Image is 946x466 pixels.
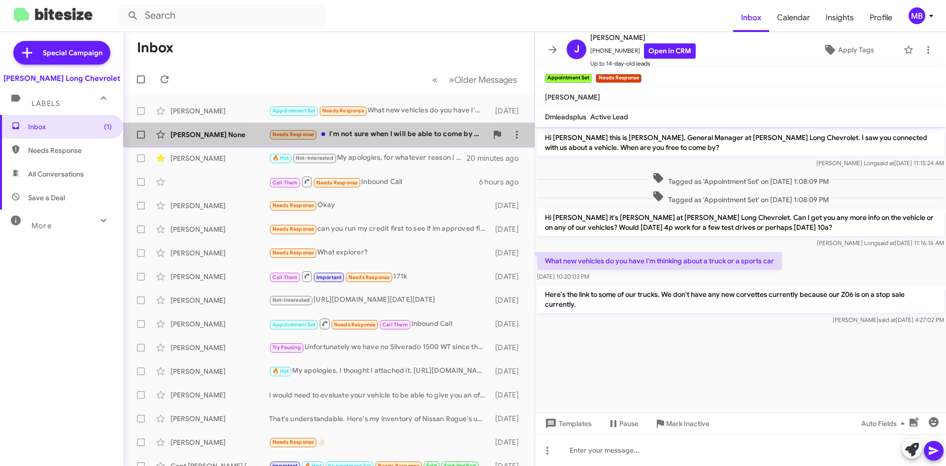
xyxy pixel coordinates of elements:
[535,415,600,432] button: Templates
[838,41,874,59] span: Apply Tags
[170,343,269,353] div: [PERSON_NAME]
[769,3,818,32] span: Calendar
[348,274,390,281] span: Needs Response
[490,366,527,376] div: [DATE]
[316,179,358,186] span: Needs Response
[170,414,269,424] div: [PERSON_NAME]
[537,129,944,156] p: Hi [PERSON_NAME] this is [PERSON_NAME], General Manager at [PERSON_NAME] Long Chevrolet. I saw yo...
[816,159,944,167] span: [PERSON_NAME] Long [DATE] 11:15:24 AM
[479,177,527,187] div: 6 hours ago
[853,415,916,432] button: Auto Fields
[28,122,112,132] span: Inbox
[272,322,316,328] span: Appointment Set
[269,270,490,283] div: 171k
[619,415,639,432] span: Pause
[170,295,269,305] div: [PERSON_NAME]
[490,437,527,447] div: [DATE]
[426,70,443,90] button: Previous
[449,73,454,86] span: »
[648,172,833,186] span: Tagged as 'Appointment Set' on [DATE] 1:08:09 PM
[490,390,527,400] div: [DATE]
[537,273,589,280] span: [DATE] 10:20:03 PM
[269,223,490,235] div: can you run my credit first to see if im approved first.
[269,152,468,164] div: My apologies, for whatever reason I wasn't notified about your response. Are you looking for an e...
[545,112,586,121] span: Dmleadsplus
[170,153,269,163] div: [PERSON_NAME]
[170,390,269,400] div: [PERSON_NAME]
[272,274,298,281] span: Call Them
[490,343,527,353] div: [DATE]
[490,224,527,234] div: [DATE]
[28,193,65,203] span: Save a Deal
[427,70,523,90] nav: Page navigation example
[818,3,862,32] a: Insights
[170,366,269,376] div: [PERSON_NAME]
[537,252,782,270] p: What new vehicles do you have I'm thinking about a truck or a sports car
[574,41,579,57] span: J
[269,247,490,258] div: What explorer?
[269,105,490,116] div: What new vehicles do you have I'm thinking about a truck or a sports car
[817,239,944,247] span: [PERSON_NAME] Long [DATE] 11:16:16 AM
[170,319,269,329] div: [PERSON_NAME]
[269,365,490,377] div: My apologies, I thought I attached it. [URL][DOMAIN_NAME]
[490,248,527,258] div: [DATE]
[590,59,696,69] span: Up to 14-day-old leads
[272,108,316,114] span: Appointment Set
[43,48,102,58] span: Special Campaign
[878,239,895,247] span: said at
[543,415,592,432] span: Templates
[3,73,120,83] div: [PERSON_NAME] Long Chevrolet
[28,145,112,155] span: Needs Response
[432,73,438,86] span: «
[272,368,289,374] span: 🔥 Hot
[590,32,696,43] span: [PERSON_NAME]
[272,439,314,445] span: Needs Response
[170,272,269,282] div: [PERSON_NAME]
[272,131,314,138] span: Needs Response
[862,3,900,32] a: Profile
[269,129,487,140] div: I'm not sure when I will be able to come by but I was looking for a used box truck/ van. I want t...
[269,200,490,211] div: Okay
[454,74,517,85] span: Older Messages
[269,318,490,330] div: Inbound Call
[877,159,894,167] span: said at
[648,190,833,205] span: Tagged as 'Appointment Set' on [DATE] 1:08:09 PM
[269,176,479,188] div: Inbound Call
[28,169,84,179] span: All Conversations
[833,316,944,323] span: [PERSON_NAME] [DATE] 4:27:02 PM
[545,74,592,83] small: Appointment Set
[272,179,298,186] span: Call Them
[600,415,646,432] button: Pause
[490,319,527,329] div: [DATE]
[590,112,628,121] span: Active Lead
[490,414,527,424] div: [DATE]
[596,74,641,83] small: Needs Response
[269,414,490,424] div: That's understandable. Here's my inventory of Nissan Rogue's under 80K miles. If there's one that...
[590,43,696,59] span: [PHONE_NUMBER]
[733,3,769,32] a: Inbox
[104,122,112,132] span: (1)
[272,226,314,232] span: Needs Response
[537,286,944,313] p: Here's the link to some of our trucks. We don't have any new corvettes currently because our Z06 ...
[666,415,709,432] span: Mark Inactive
[900,7,935,24] button: MB
[490,201,527,211] div: [DATE]
[316,274,342,281] span: Important
[646,415,717,432] button: Mark Inactive
[170,437,269,447] div: [PERSON_NAME]
[537,209,944,236] p: Hi [PERSON_NAME] it's [PERSON_NAME] at [PERSON_NAME] Long Chevrolet. Can I get you any more info ...
[170,248,269,258] div: [PERSON_NAME]
[170,106,269,116] div: [PERSON_NAME]
[272,202,314,209] span: Needs Response
[170,224,269,234] div: [PERSON_NAME]
[322,108,364,114] span: Needs Response
[32,99,60,108] span: Labels
[296,155,334,161] span: Not-Interested
[798,41,899,59] button: Apply Tags
[468,153,527,163] div: 20 minutes ago
[909,7,925,24] div: MB
[170,130,269,140] div: [PERSON_NAME] None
